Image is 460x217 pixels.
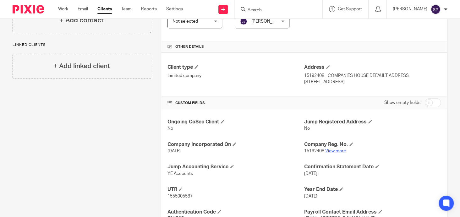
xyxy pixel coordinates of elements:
a: Reports [141,6,157,12]
p: 15192408 - COMPANIES HOUSE DEFAULT ADDRESS [304,73,441,79]
span: [PERSON_NAME] [251,19,286,24]
span: Not selected [172,19,198,24]
h4: + Add linked client [53,61,110,71]
span: [DATE] [304,171,317,176]
a: View more [325,149,346,153]
span: 15192408 [304,149,324,153]
span: Get Support [338,7,362,11]
h4: UTR [167,186,304,193]
p: [PERSON_NAME] [393,6,427,12]
p: Limited company [167,73,304,79]
h4: Payroll Contact Email Address [304,209,441,215]
img: svg%3E [240,18,247,25]
p: [STREET_ADDRESS] [304,79,441,85]
a: Team [121,6,132,12]
span: YE Accounts [167,171,193,176]
h4: Year End Date [304,186,441,193]
h4: Client type [167,64,304,71]
a: Email [78,6,88,12]
p: Linked clients [13,42,151,47]
span: 1555005587 [167,194,193,198]
input: Search [247,8,304,13]
span: No [304,126,310,131]
h4: Confirmation Statement Date [304,164,441,170]
h4: Company Reg. No. [304,141,441,148]
h4: Authentication Code [167,209,304,215]
a: Clients [97,6,112,12]
h4: Jump Accounting Service [167,164,304,170]
span: [DATE] [304,194,317,198]
h4: CUSTOM FIELDS [167,100,304,106]
h4: Ongoing CoSec Client [167,119,304,125]
h4: Jump Registered Address [304,119,441,125]
h4: + Add contact [60,15,104,25]
label: Show empty fields [384,100,420,106]
h4: Company Incorporated On [167,141,304,148]
h4: Address [304,64,441,71]
span: No [167,126,173,131]
a: Work [58,6,68,12]
span: [DATE] [167,149,181,153]
a: Settings [166,6,183,12]
span: Other details [175,44,204,49]
img: Pixie [13,5,44,14]
img: svg%3E [430,4,441,14]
